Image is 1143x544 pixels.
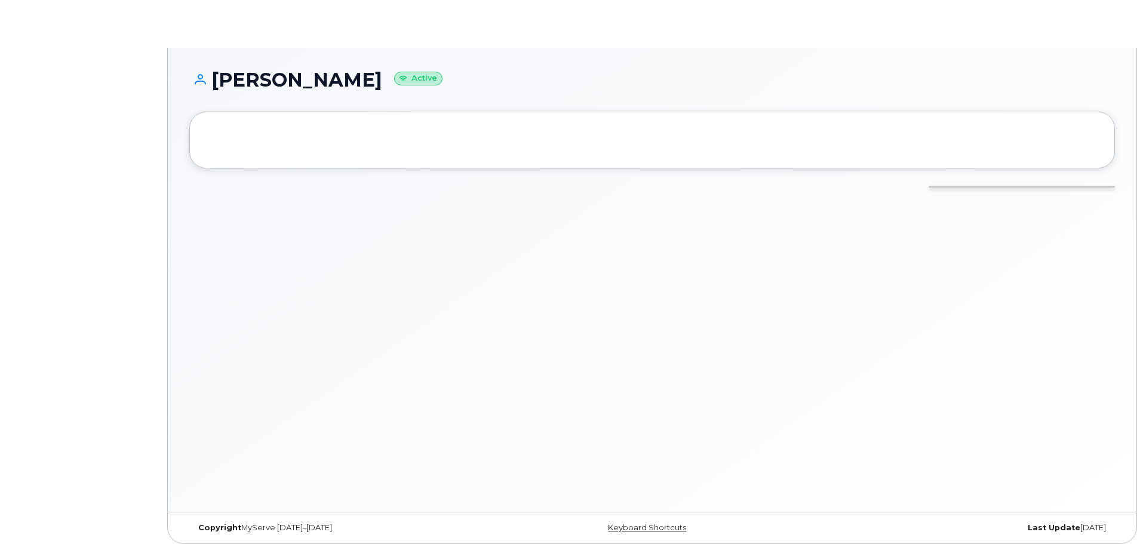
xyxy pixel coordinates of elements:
strong: Last Update [1028,523,1080,532]
div: [DATE] [806,523,1115,533]
h1: [PERSON_NAME] [189,69,1115,90]
div: MyServe [DATE]–[DATE] [189,523,498,533]
a: Keyboard Shortcuts [608,523,686,532]
small: Active [394,72,443,85]
strong: Copyright [198,523,241,532]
